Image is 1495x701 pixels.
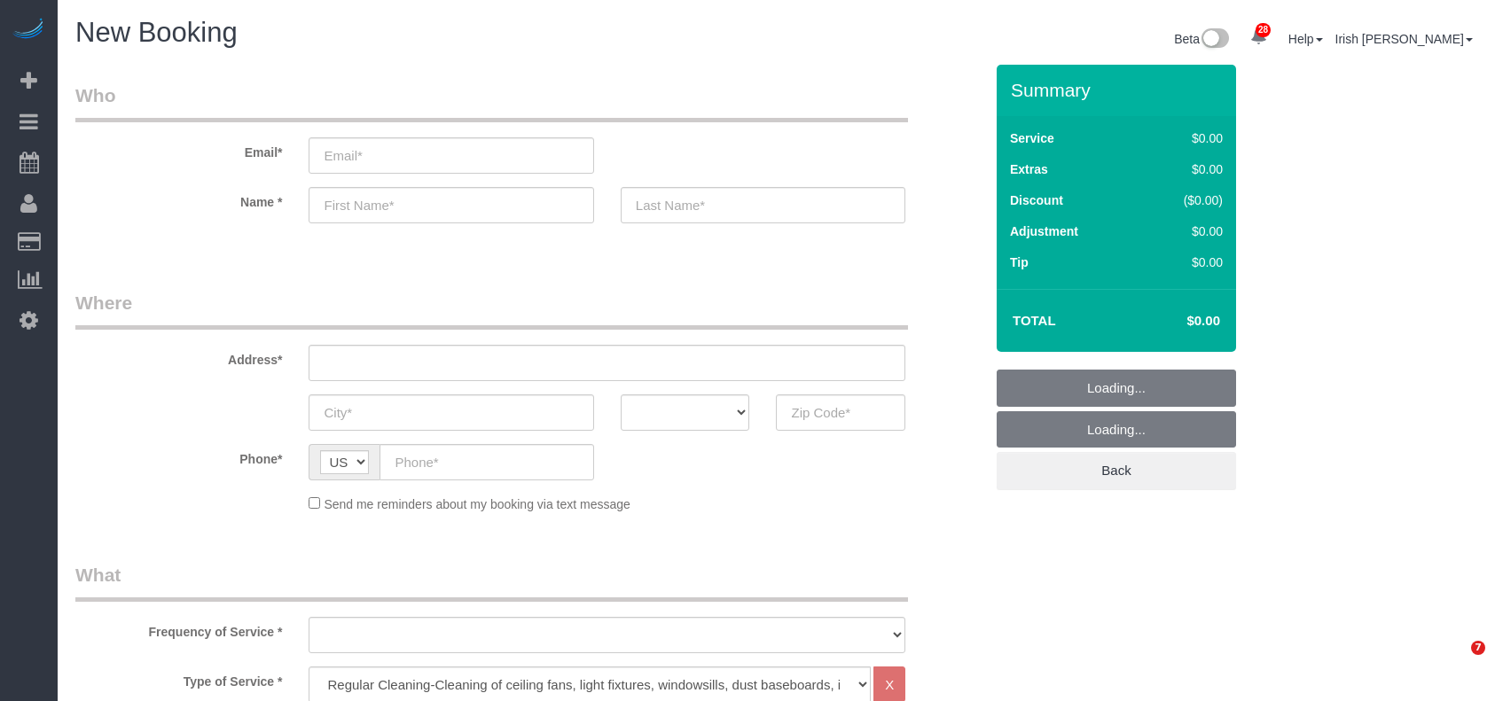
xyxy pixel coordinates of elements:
input: Last Name* [621,187,905,223]
label: Email* [62,137,295,161]
a: Beta [1174,32,1229,46]
input: Email* [309,137,593,174]
span: New Booking [75,17,238,48]
label: Tip [1010,253,1029,271]
label: Extras [1010,160,1048,178]
div: $0.00 [1147,160,1223,178]
label: Adjustment [1010,222,1078,240]
label: Discount [1010,191,1063,209]
a: Help [1288,32,1323,46]
label: Type of Service * [62,666,295,690]
a: Back [997,452,1236,489]
legend: Who [75,82,908,122]
h3: Summary [1011,80,1227,100]
a: Irish [PERSON_NAME] [1335,32,1473,46]
label: Name * [62,187,295,211]
input: Zip Code* [776,394,905,431]
iframe: Intercom live chat [1435,641,1477,683]
img: New interface [1200,28,1229,51]
div: $0.00 [1147,129,1223,147]
strong: Total [1013,313,1056,328]
input: City* [309,394,593,431]
label: Frequency of Service * [62,617,295,641]
h4: $0.00 [1134,314,1220,329]
span: 7 [1471,641,1485,655]
div: $0.00 [1147,253,1223,271]
label: Phone* [62,444,295,468]
label: Service [1010,129,1054,147]
span: Send me reminders about my booking via text message [324,497,630,511]
input: Phone* [380,444,593,480]
span: 28 [1256,23,1271,37]
input: First Name* [309,187,593,223]
div: ($0.00) [1147,191,1223,209]
legend: What [75,562,908,602]
a: 28 [1241,18,1276,57]
img: Automaid Logo [11,18,46,43]
legend: Where [75,290,908,330]
div: $0.00 [1147,222,1223,240]
label: Address* [62,345,295,369]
